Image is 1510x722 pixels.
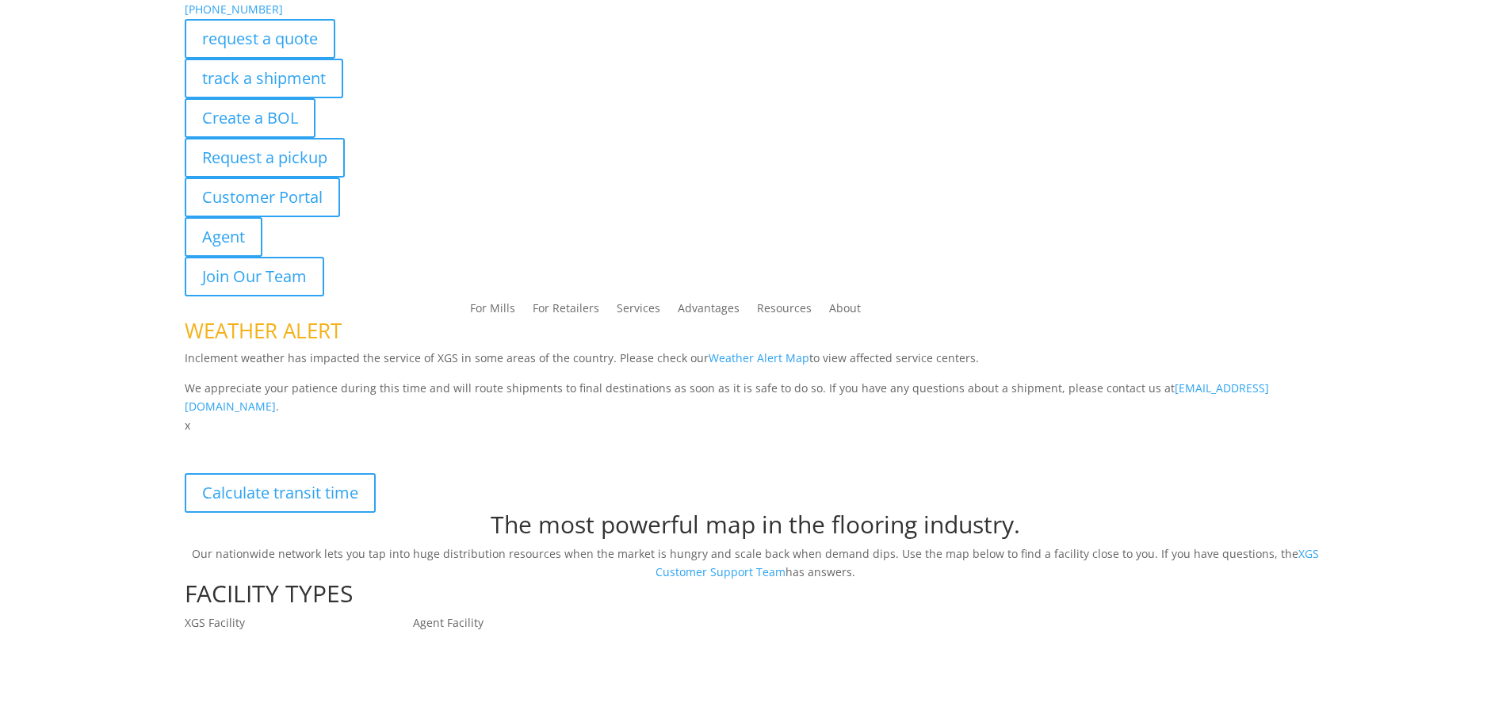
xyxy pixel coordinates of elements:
a: Request a pickup [185,138,345,178]
a: Create a BOL [185,98,315,138]
p: XGS Facility [185,613,413,632]
a: Advantages [678,303,740,320]
p: x [185,416,1326,435]
a: Calculate transit time [185,473,376,513]
a: Agent [185,217,262,257]
p: We appreciate your patience during this time and will route shipments to final destinations as so... [185,379,1326,417]
p: Agent Facility [413,613,641,632]
a: For Retailers [533,303,599,320]
a: About [829,303,861,320]
p: Inclement weather has impacted the service of XGS in some areas of the country. Please check our ... [185,349,1326,379]
h1: FACILITY TYPES [185,582,1326,613]
a: Weather Alert Map [709,350,809,365]
a: For Mills [470,303,515,320]
a: Join Our Team [185,257,324,296]
p: XGS Distribution Network [185,435,1326,473]
p: Our nationwide network lets you tap into huge distribution resources when the market is hungry an... [185,544,1326,583]
span: WEATHER ALERT [185,316,342,345]
a: Customer Portal [185,178,340,217]
a: track a shipment [185,59,343,98]
a: Services [617,303,660,320]
h1: The most powerful map in the flooring industry. [185,513,1326,544]
a: [PHONE_NUMBER] [185,2,283,17]
a: Resources [757,303,812,320]
a: request a quote [185,19,335,59]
